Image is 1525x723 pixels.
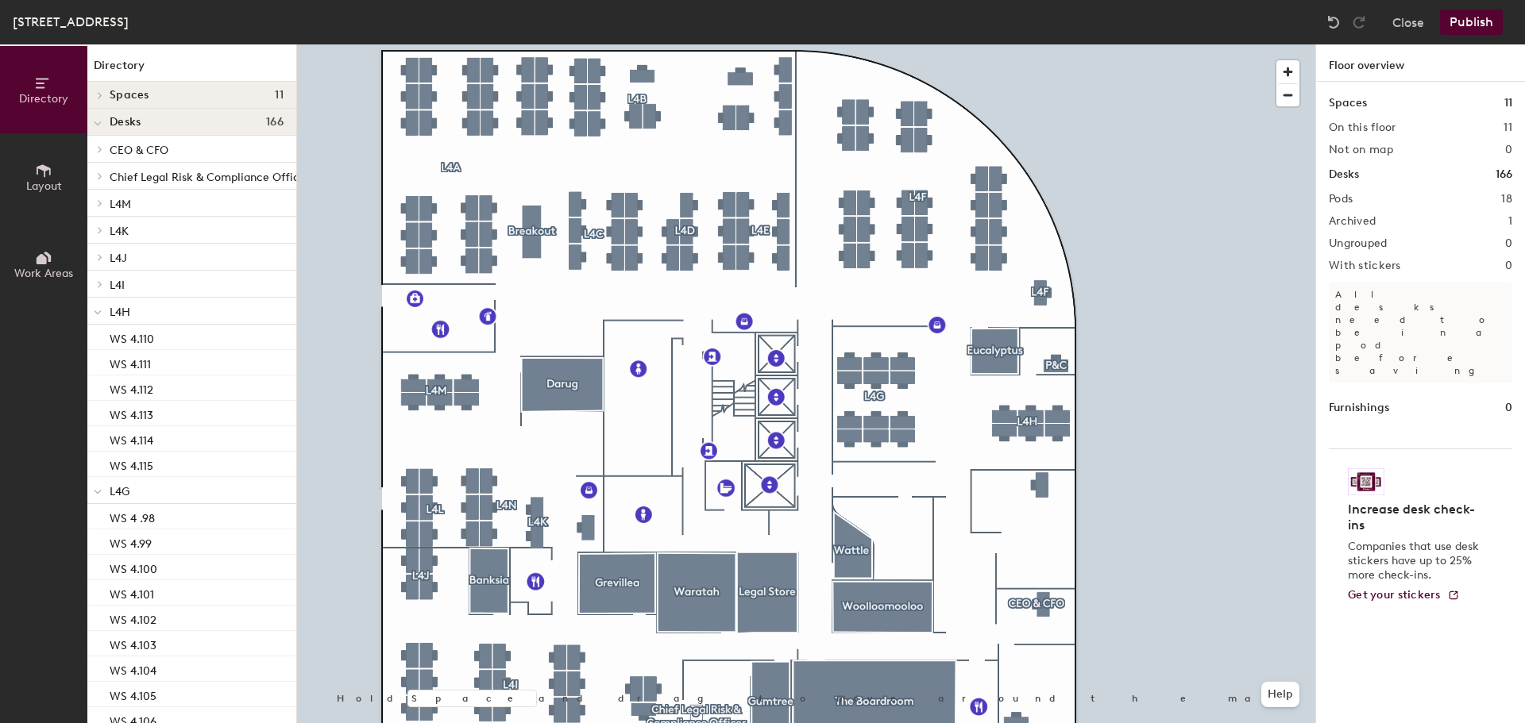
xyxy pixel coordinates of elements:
[110,89,149,102] span: Spaces
[1348,588,1441,602] span: Get your stickers
[1329,166,1359,183] h1: Desks
[1329,144,1393,156] h2: Not on map
[1348,540,1484,583] p: Companies that use desk stickers have up to 25% more check-ins.
[110,379,153,397] p: WS 4.112
[110,609,156,627] p: WS 4.102
[110,171,310,184] span: Chief Legal Risk & Compliance Officer
[110,485,129,498] span: L4G
[13,12,129,32] div: [STREET_ADDRESS]
[110,660,156,678] p: WS 4.104
[110,328,154,346] p: WS 4.110
[1329,399,1389,417] h1: Furnishings
[110,225,129,238] span: L4K
[1329,282,1512,383] p: All desks need to be in a pod before saving
[110,116,141,129] span: Desks
[110,583,154,602] p: WS 4.101
[1392,10,1424,35] button: Close
[1326,14,1342,30] img: Undo
[110,279,125,292] span: L4I
[1348,589,1460,602] a: Get your stickers
[1329,237,1388,250] h2: Ungrouped
[1505,399,1512,417] h1: 0
[1348,468,1384,495] img: Sticker logo
[110,558,157,576] p: WS 4.100
[1505,144,1512,156] h2: 0
[14,267,73,280] span: Work Areas
[1505,260,1512,272] h2: 0
[275,89,284,102] span: 11
[1505,237,1512,250] h2: 0
[1504,121,1512,134] h2: 11
[1508,215,1512,228] h2: 1
[1501,193,1512,206] h2: 18
[110,198,131,211] span: L4M
[110,252,127,265] span: L4J
[26,179,62,193] span: Layout
[1329,193,1353,206] h2: Pods
[1329,121,1396,134] h2: On this floor
[19,92,68,106] span: Directory
[1440,10,1503,35] button: Publish
[1329,94,1367,112] h1: Spaces
[266,116,284,129] span: 166
[110,144,168,157] span: CEO & CFO
[110,533,152,551] p: WS 4.99
[110,634,156,652] p: WS 4.103
[87,57,296,82] h1: Directory
[1504,94,1512,112] h1: 11
[1316,44,1525,82] h1: Floor overview
[1348,502,1484,533] h4: Increase desk check-ins
[110,404,153,422] p: WS 4.113
[1351,14,1367,30] img: Redo
[1261,682,1299,707] button: Help
[110,455,153,473] p: WS 4.115
[1329,260,1401,272] h2: With stickers
[110,507,155,525] p: WS 4 .98
[110,685,156,703] p: WS 4.105
[110,429,153,448] p: WS 4.114
[110,353,151,371] p: WS 4.111
[1329,215,1376,228] h2: Archived
[110,306,130,319] span: L4H
[1496,166,1512,183] h1: 166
